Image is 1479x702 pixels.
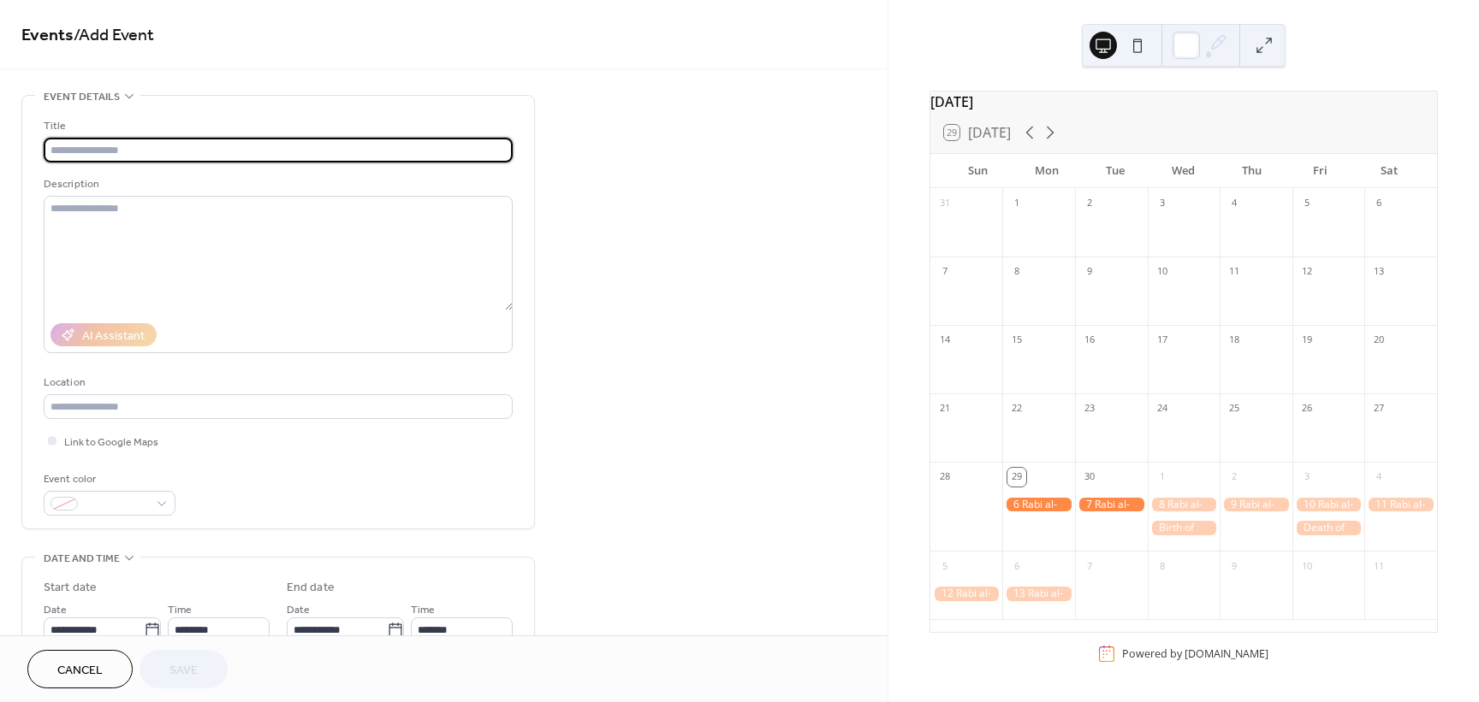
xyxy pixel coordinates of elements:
div: 21 [936,399,954,418]
div: Event color [44,470,172,488]
div: Death of Lady Ma’sooma sister of Imam al-Ridha (p) in Qom (Year 201 A.H.) [1292,521,1365,535]
div: 16 [1080,331,1099,350]
div: Sat [1355,154,1423,188]
div: 25 [1225,399,1244,418]
span: Date [44,601,67,619]
span: Event details [44,88,120,106]
div: 9 [1080,263,1099,281]
div: Fri [1286,154,1355,188]
div: 2 [1225,468,1244,487]
div: Wed [1149,154,1218,188]
span: Link to Google Maps [64,434,158,451]
div: Description [44,175,509,193]
div: 9 Rabi al-Akhir [1220,498,1292,512]
div: 24 [1153,399,1172,418]
div: 8 [1153,557,1172,575]
div: 6 [1369,194,1388,213]
a: Events [21,19,74,52]
div: 5 [936,557,954,575]
div: 28 [936,468,954,487]
div: Powered by [1122,646,1268,661]
div: 3 [1153,194,1172,213]
div: 17 [1153,331,1172,350]
div: Sun [944,154,1013,188]
div: 5 [1298,194,1316,213]
div: 29 [1007,468,1026,487]
div: 10 Rabi al-Akhir [1292,498,1365,512]
div: 12 Rabi al-Akhir [930,587,1003,601]
div: 27 [1369,399,1388,418]
span: / Add Event [74,19,154,52]
div: 26 [1298,399,1316,418]
div: 1 [1153,468,1172,487]
span: Cancel [57,662,103,680]
div: 19 [1298,331,1316,350]
span: Date [287,601,310,619]
div: Title [44,117,509,135]
div: Tue [1081,154,1149,188]
div: 7 Rabi al-Akhir [1075,498,1148,512]
button: Cancel [27,650,133,688]
div: 4 [1225,194,1244,213]
div: 7 [1080,557,1099,575]
div: 1 [1007,194,1026,213]
div: Thu [1218,154,1286,188]
div: 3 [1298,468,1316,487]
div: 7 [936,263,954,281]
div: 20 [1369,331,1388,350]
div: 11 [1225,263,1244,281]
div: [DATE] [930,91,1437,112]
div: 6 Rabi al-Akhir [1002,498,1075,512]
div: 13 Rabi al-Akhir [1002,587,1075,601]
div: Mon [1013,154,1081,188]
div: 4 [1369,468,1388,487]
div: 9 [1225,557,1244,575]
div: 22 [1007,399,1026,418]
a: [DOMAIN_NAME] [1185,646,1268,661]
div: 8 Rabi al-Akhir [1148,498,1221,512]
div: 8 [1007,263,1026,281]
div: Location [44,374,509,392]
div: Start date [44,579,97,597]
div: 11 [1369,557,1388,575]
div: 11 Rabi al-Akhir [1364,498,1437,512]
div: 30 [1080,468,1099,487]
span: Date and time [44,550,120,568]
div: 10 [1153,263,1172,281]
div: 6 [1007,557,1026,575]
div: 2 [1080,194,1099,213]
div: 31 [936,194,954,213]
span: Time [168,601,192,619]
div: 10 [1298,557,1316,575]
div: 15 [1007,331,1026,350]
div: 12 [1298,263,1316,281]
div: 23 [1080,399,1099,418]
div: 13 [1369,263,1388,281]
span: Time [411,601,435,619]
div: Birth of Imam Hassan al-Askari (p), 232 A.H. [1148,521,1221,535]
div: End date [287,579,335,597]
div: 18 [1225,331,1244,350]
div: 14 [936,331,954,350]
